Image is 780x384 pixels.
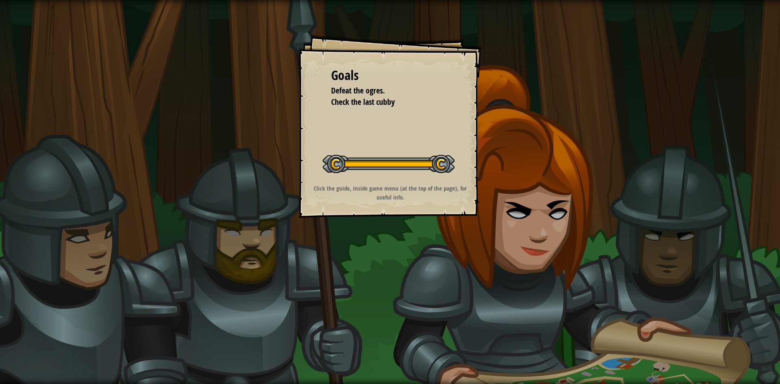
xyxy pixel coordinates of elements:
li: Defeat the ogres. [321,85,447,97]
li: Check the last cubby [321,96,447,108]
strong: Click the guide, inside game menu (at the top of the page), for useful info. [314,184,467,201]
span: Defeat the ogres. [331,85,385,96]
div: Goals [331,66,449,85]
span: Check the last cubby [331,96,395,107]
